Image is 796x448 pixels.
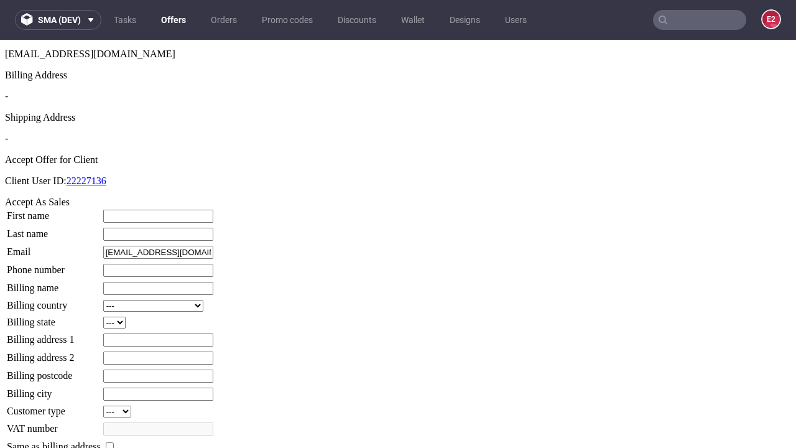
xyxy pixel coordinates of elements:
[497,10,534,30] a: Users
[6,223,101,238] td: Phone number
[5,136,791,147] p: Client User ID:
[38,16,81,24] span: sma (dev)
[5,72,791,83] div: Shipping Address
[6,169,101,184] td: First name
[203,10,244,30] a: Orders
[394,10,432,30] a: Wallet
[330,10,384,30] a: Discounts
[5,114,791,126] div: Accept Offer for Client
[254,10,320,30] a: Promo codes
[6,293,101,307] td: Billing address 1
[5,157,791,168] div: Accept As Sales
[6,241,101,256] td: Billing name
[6,276,101,289] td: Billing state
[6,382,101,396] td: VAT number
[67,136,106,146] a: 22227136
[5,93,8,104] span: -
[6,329,101,343] td: Billing postcode
[6,259,101,273] td: Billing country
[15,10,101,30] button: sma (dev)
[6,400,101,414] td: Same as billing address
[762,11,780,28] figcaption: e2
[154,10,193,30] a: Offers
[6,187,101,202] td: Last name
[6,347,101,362] td: Billing city
[5,9,175,19] span: [EMAIL_ADDRESS][DOMAIN_NAME]
[6,311,101,325] td: Billing address 2
[106,10,144,30] a: Tasks
[6,205,101,220] td: Email
[442,10,488,30] a: Designs
[5,30,791,41] div: Billing Address
[6,365,101,378] td: Customer type
[5,51,8,62] span: -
